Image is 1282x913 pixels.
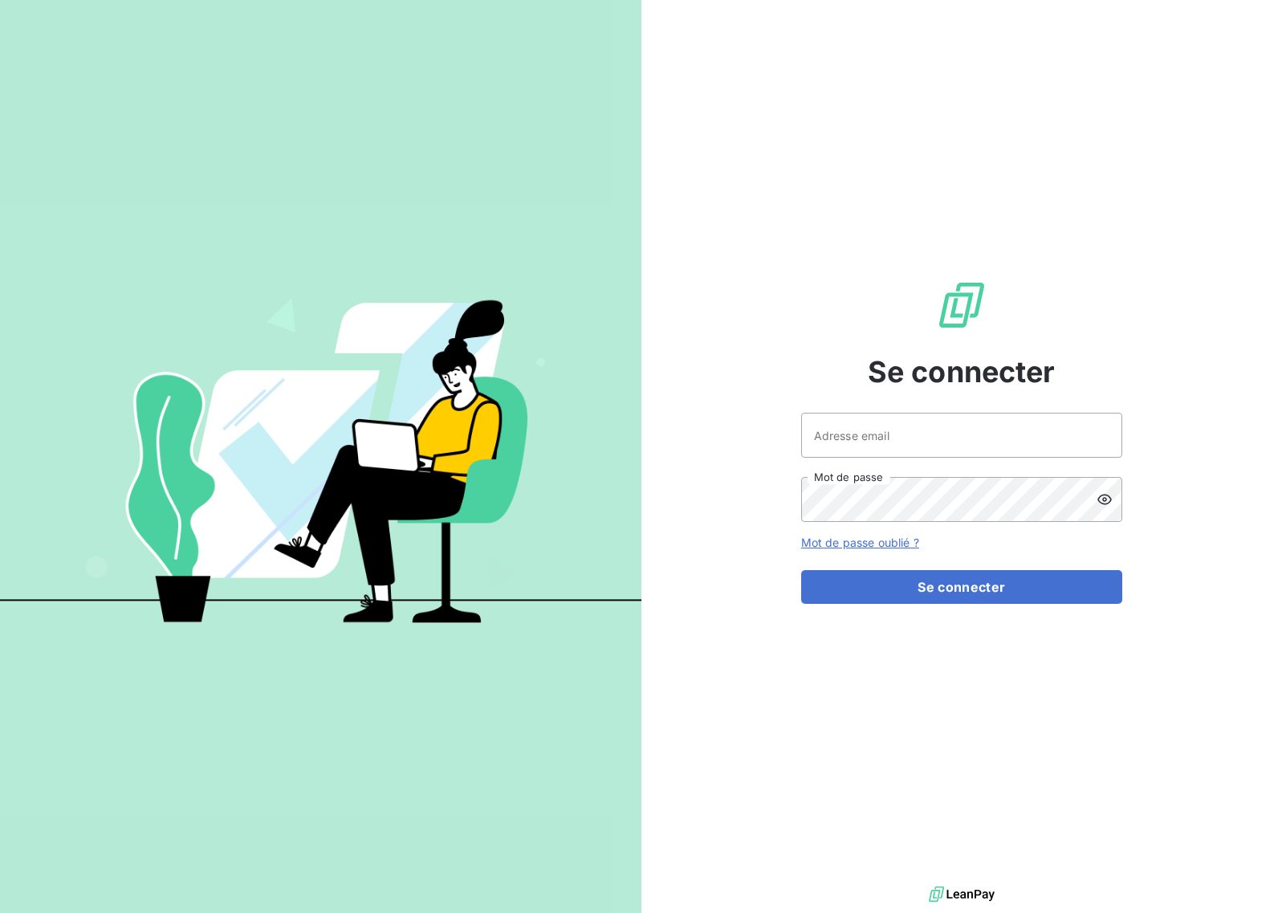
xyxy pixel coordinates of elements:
span: Se connecter [868,350,1056,393]
img: logo [929,882,995,907]
img: Logo LeanPay [936,279,987,331]
button: Se connecter [801,570,1122,604]
input: placeholder [801,413,1122,458]
a: Mot de passe oublié ? [801,536,919,549]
